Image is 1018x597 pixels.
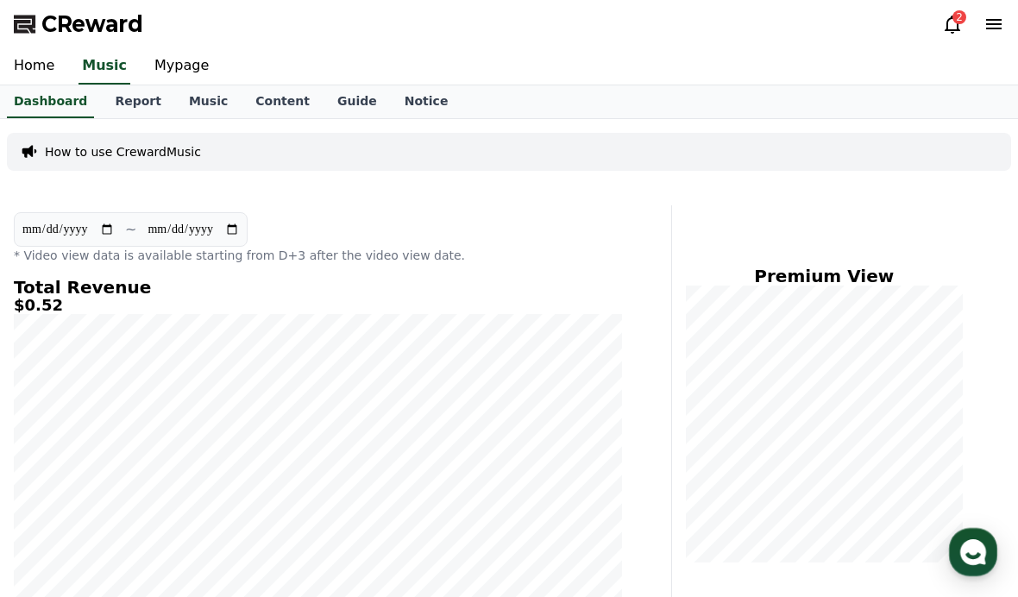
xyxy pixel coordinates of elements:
[14,278,623,297] h4: Total Revenue
[45,143,201,160] a: How to use CrewardMusic
[942,14,963,35] a: 2
[5,454,114,497] a: Home
[114,454,223,497] a: Messages
[101,85,175,118] a: Report
[324,85,391,118] a: Guide
[14,247,623,264] p: * Video view data is available starting from D+3 after the video view date.
[14,10,143,38] a: CReward
[141,48,223,85] a: Mypage
[952,10,966,24] div: 2
[44,480,74,493] span: Home
[79,48,130,85] a: Music
[14,297,623,314] h5: $0.52
[125,219,136,240] p: ~
[175,85,242,118] a: Music
[255,480,298,493] span: Settings
[686,267,963,286] h4: Premium View
[223,454,331,497] a: Settings
[41,10,143,38] span: CReward
[391,85,462,118] a: Notice
[7,85,94,118] a: Dashboard
[143,481,194,494] span: Messages
[242,85,324,118] a: Content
